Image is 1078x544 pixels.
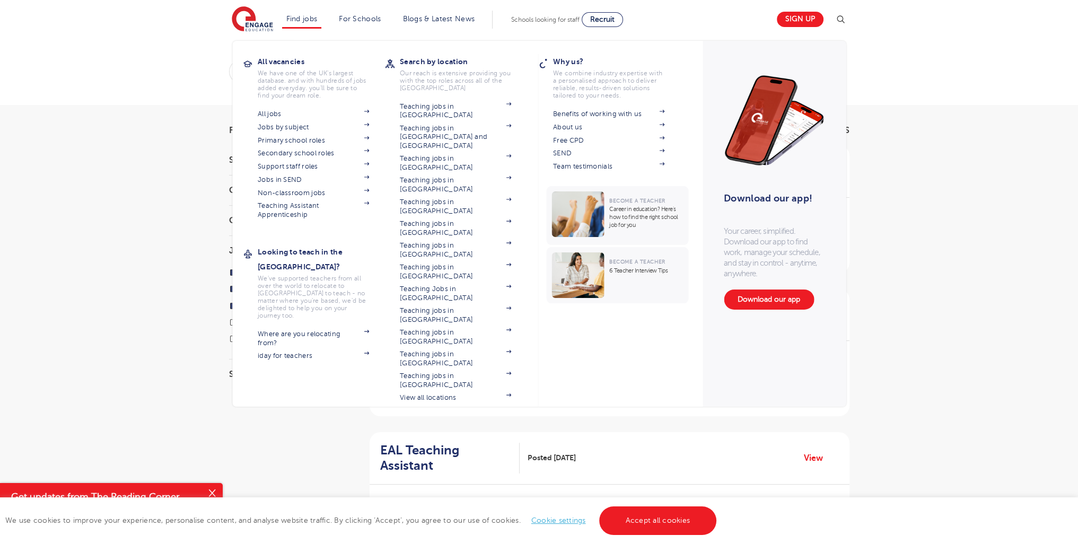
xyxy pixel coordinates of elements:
[258,54,385,99] a: All vacanciesWe have one of the UK's largest database. and with hundreds of jobs added everyday. ...
[229,59,732,84] div: Submit
[724,495,838,508] p: £21,731 - £26,716
[400,263,511,280] a: Teaching jobs in [GEOGRAPHIC_DATA]
[400,285,511,302] a: Teaching Jobs in [GEOGRAPHIC_DATA]
[258,110,369,118] a: All jobs
[229,216,346,225] h3: City
[400,350,511,367] a: Teaching jobs in [GEOGRAPHIC_DATA]
[400,69,511,92] p: Our reach is extensive providing you with the top roles across all of the [GEOGRAPHIC_DATA]
[553,136,664,145] a: Free CPD
[553,123,664,131] a: About us
[400,102,511,120] a: Teaching jobs in [GEOGRAPHIC_DATA]
[511,16,580,23] span: Schools looking for staff
[403,15,475,23] a: Blogs & Latest News
[609,198,665,204] span: Become a Teacher
[553,69,664,99] p: We combine industry expertise with a personalised approach to deliver reliable, results-driven so...
[609,267,683,275] p: 6 Teacher Interview Tips
[777,12,823,27] a: Sign up
[258,136,369,145] a: Primary school roles
[400,154,511,172] a: Teaching jobs in [GEOGRAPHIC_DATA]
[724,226,825,279] p: Your career, simplified. Download our app to find work, manage your schedule, and stay in control...
[553,162,664,171] a: Team testimonials
[528,452,576,463] span: Posted [DATE]
[400,54,527,69] h3: Search by location
[400,328,511,346] a: Teaching jobs in [GEOGRAPHIC_DATA]
[5,516,719,524] span: We use cookies to improve your experience, personalise content, and analyse website traffic. By c...
[258,244,385,274] h3: Looking to teach in the [GEOGRAPHIC_DATA]?
[400,306,511,324] a: Teaching jobs in [GEOGRAPHIC_DATA]
[258,54,385,69] h3: All vacancies
[590,15,615,23] span: Recruit
[258,330,369,347] a: Where are you relocating from?
[286,15,318,23] a: Find jobs
[380,495,703,529] p: LOR Ipsumdol Sitametco Adipisci el Seddo Eiusm tem inci: Ut Labore Etdolorem, al’en adminimveni q...
[258,189,369,197] a: Non-classroom jobs
[232,6,273,33] img: Engage Education
[229,247,346,255] h3: Job Type
[258,149,369,157] a: Secondary school roles
[400,124,511,150] a: Teaching jobs in [GEOGRAPHIC_DATA] and [GEOGRAPHIC_DATA]
[229,156,346,164] h3: Start Date
[553,149,664,157] a: SEND
[400,176,511,194] a: Teaching jobs in [GEOGRAPHIC_DATA]
[258,352,369,360] a: iday for teachers
[609,259,665,265] span: Become a Teacher
[546,186,691,245] a: Become a TeacherCareer in education? Here’s how to find the right school job for you
[553,110,664,118] a: Benefits of working with us
[258,69,369,99] p: We have one of the UK's largest database. and with hundreds of jobs added everyday. you'll be sur...
[400,220,511,237] a: Teaching jobs in [GEOGRAPHIC_DATA]
[380,443,520,473] a: EAL Teaching Assistant
[400,54,527,92] a: Search by locationOur reach is extensive providing you with the top roles across all of the [GEOG...
[258,176,369,184] a: Jobs in SEND
[258,201,369,219] a: Teaching Assistant Apprenticeship
[400,372,511,389] a: Teaching jobs in [GEOGRAPHIC_DATA]
[11,490,200,504] h4: Get updates from The Reading Corner
[531,516,586,524] a: Cookie settings
[400,393,511,402] a: View all locations
[553,54,680,99] a: Why us?We combine industry expertise with a personalised approach to deliver reliable, results-dr...
[201,483,223,504] button: Close
[400,241,511,259] a: Teaching jobs in [GEOGRAPHIC_DATA]
[724,187,820,210] h3: Download our app!
[546,247,691,303] a: Become a Teacher6 Teacher Interview Tips
[553,54,680,69] h3: Why us?
[258,162,369,171] a: Support staff roles
[258,244,385,319] a: Looking to teach in the [GEOGRAPHIC_DATA]?We've supported teachers from all over the world to rel...
[599,506,717,535] a: Accept all cookies
[229,186,346,195] h3: County
[582,12,623,27] a: Recruit
[804,451,831,465] a: View
[339,15,381,23] a: For Schools
[229,126,261,135] span: Filters
[229,370,346,379] h3: Sector
[724,289,814,310] a: Download our app
[400,198,511,215] a: Teaching jobs in [GEOGRAPHIC_DATA]
[258,123,369,131] a: Jobs by subject
[380,443,512,473] h2: EAL Teaching Assistant
[258,275,369,319] p: We've supported teachers from all over the world to relocate to [GEOGRAPHIC_DATA] to teach - no m...
[609,205,683,229] p: Career in education? Here’s how to find the right school job for you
